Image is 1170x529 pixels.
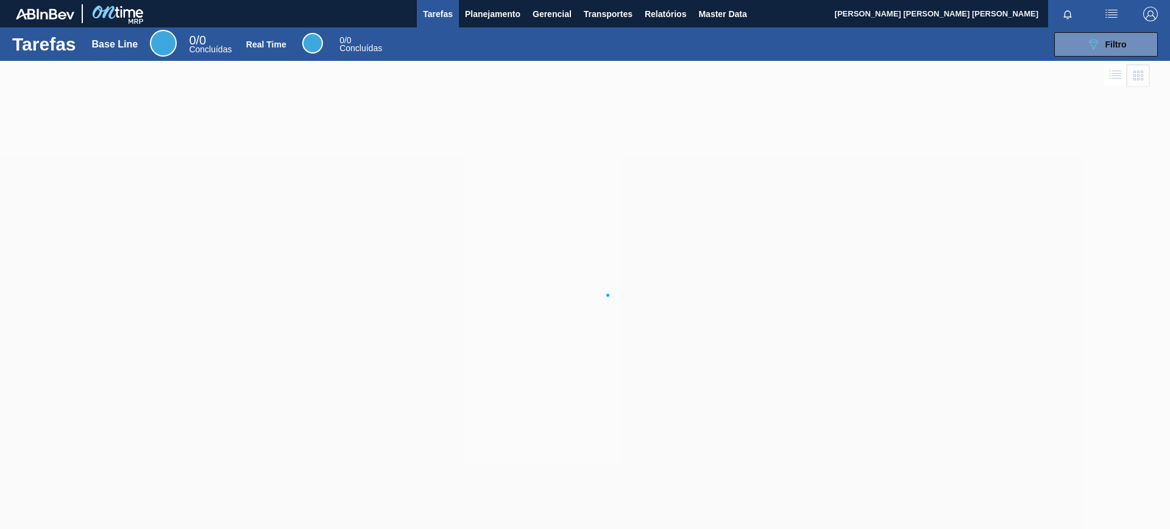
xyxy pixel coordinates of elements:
[1054,32,1158,57] button: Filtro
[465,7,520,21] span: Planejamento
[1104,7,1119,21] img: userActions
[189,44,232,54] span: Concluídas
[339,37,382,52] div: Real Time
[698,7,746,21] span: Master Data
[339,43,382,53] span: Concluídas
[189,35,232,54] div: Base Line
[645,7,686,21] span: Relatórios
[1048,5,1087,23] button: Notificações
[189,33,196,47] span: 0
[339,35,344,45] span: 0
[189,33,206,47] span: / 0
[1105,40,1127,49] span: Filtro
[16,9,74,19] img: TNhmsLtSVTkK8tSr43FrP2fwEKptu5GPRR3wAAAABJRU5ErkJggg==
[150,30,177,57] div: Base Line
[339,35,351,45] span: / 0
[302,33,323,54] div: Real Time
[533,7,572,21] span: Gerencial
[92,39,138,50] div: Base Line
[584,7,633,21] span: Transportes
[1143,7,1158,21] img: Logout
[12,37,76,51] h1: Tarefas
[423,7,453,21] span: Tarefas
[246,40,286,49] div: Real Time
